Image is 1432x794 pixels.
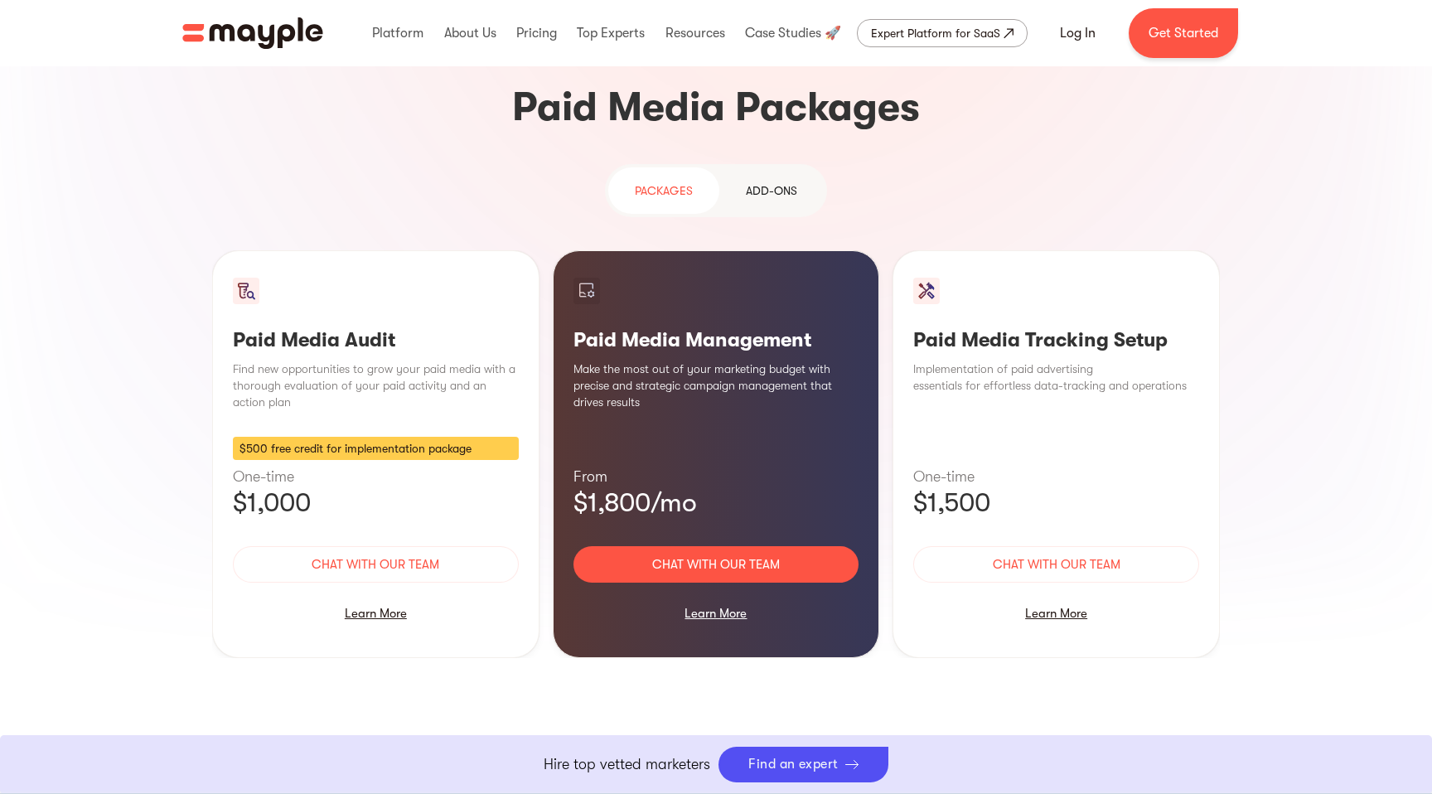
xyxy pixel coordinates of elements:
[440,7,501,60] div: About Us
[544,753,710,776] p: Hire top vetted marketers
[913,327,1199,352] h3: Paid Media Tracking Setup
[573,546,859,583] a: Chat with our team
[233,546,519,583] a: Chat with our team
[233,487,519,520] p: $1,000
[212,81,1220,134] h3: Paid Media Packages
[233,467,519,487] p: One-time
[573,327,859,352] h3: Paid Media Management
[182,17,323,49] img: Mayple logo
[573,361,859,410] p: Make the most out of your marketing budget with precise and strategic campaign management that dr...
[857,19,1028,47] a: Expert Platform for SaaS
[573,596,859,631] div: Learn More
[913,487,1199,520] p: $1,500
[512,7,561,60] div: Pricing
[1134,602,1432,794] iframe: Chat Widget
[1040,13,1115,53] a: Log In
[913,361,1199,394] p: Implementation of paid advertising essentials for effortless data-tracking and operations
[368,7,428,60] div: Platform
[746,181,797,201] div: Add-ons
[233,596,519,631] div: Learn More
[871,23,1000,43] div: Expert Platform for SaaS
[661,7,729,60] div: Resources
[233,327,519,352] h3: Paid Media Audit
[573,467,859,487] p: From
[182,17,323,49] a: home
[635,181,693,201] div: PAckages
[233,437,519,460] div: $500 free credit for implementation package
[913,467,1199,487] p: One-time
[1129,8,1238,58] a: Get Started
[573,7,649,60] div: Top Experts
[913,546,1199,583] a: Chat with our team
[913,596,1199,631] div: Learn More
[748,757,839,772] div: Find an expert
[233,361,519,410] p: Find new opportunities to grow your paid media with a thorough evaluation of your paid activity a...
[573,487,859,520] p: $1,800/mo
